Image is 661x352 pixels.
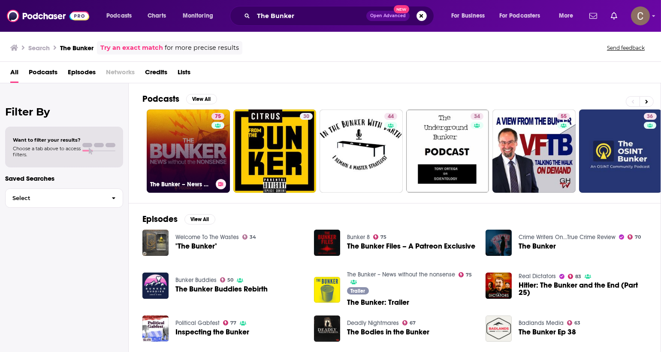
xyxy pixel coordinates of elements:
[370,14,406,18] span: Open Advanced
[586,9,601,23] a: Show notifications dropdown
[567,320,581,325] a: 63
[175,328,249,336] span: Inspecting the Bunker
[553,9,584,23] button: open menu
[451,10,485,22] span: For Business
[106,10,132,22] span: Podcasts
[13,146,81,158] span: Choose a tab above to access filters.
[347,319,399,327] a: Deadly Nightmares
[29,65,57,83] span: Podcasts
[459,272,472,277] a: 75
[175,243,217,250] a: "The Bunker"
[486,230,512,256] img: The Bunker
[347,243,475,250] a: The Bunker Files – A Patreon Exclusive
[314,316,340,342] img: The Bodies in the Bunker
[7,8,89,24] img: Podchaser - Follow, Share and Rate Podcasts
[466,273,472,277] span: 75
[568,274,582,279] a: 83
[519,282,647,296] a: Hitler: The Bunker and the End (Part 25)
[10,65,18,83] span: All
[242,234,257,240] a: 34
[373,234,387,240] a: 75
[142,214,178,225] h2: Episodes
[5,174,123,182] p: Saved Searches
[150,181,212,188] h3: The Bunker – News without the nonsense
[178,65,190,83] a: Lists
[13,137,81,143] span: Want to filter your results?
[557,113,570,120] a: 55
[410,321,416,325] span: 67
[575,275,581,279] span: 83
[519,328,576,336] span: The Bunker Ep 38
[175,285,268,293] a: The Bunker Buddies Rebirth
[519,273,556,280] a: Real Dictators
[142,214,215,225] a: EpisodesView All
[230,321,236,325] span: 77
[519,319,564,327] a: Badlands Media
[6,195,105,201] span: Select
[314,230,340,256] img: The Bunker Files – A Patreon Exclusive
[486,316,512,342] img: The Bunker Ep 38
[142,273,169,299] img: The Bunker Buddies Rebirth
[445,9,496,23] button: open menu
[486,273,512,299] a: Hitler: The Bunker and the End (Part 25)
[100,43,163,53] a: Try an exact match
[68,65,96,83] a: Episodes
[145,65,167,83] a: Credits
[254,9,366,23] input: Search podcasts, credits, & more...
[183,10,213,22] span: Monitoring
[175,276,217,284] a: Bunker Buddies
[647,112,653,121] span: 36
[474,112,480,121] span: 34
[223,320,237,325] a: 77
[5,106,123,118] h2: Filter By
[644,113,657,120] a: 36
[631,6,650,25] img: User Profile
[233,109,317,193] a: 30
[574,321,580,325] span: 63
[147,109,230,193] a: 75The Bunker – News without the nonsense
[494,9,553,23] button: open menu
[388,112,394,121] span: 44
[148,10,166,22] span: Charts
[471,113,483,120] a: 34
[347,299,409,306] a: The Bunker: Trailer
[519,234,616,241] a: Crime Writers On...True Crime Review
[631,6,650,25] span: Logged in as clay.bolton
[559,10,573,22] span: More
[561,112,567,121] span: 55
[106,65,135,83] span: Networks
[60,44,94,52] h3: The Bunker
[519,243,556,250] a: The Bunker
[607,9,621,23] a: Show notifications dropdown
[384,113,397,120] a: 44
[380,235,386,239] span: 75
[402,320,416,325] a: 67
[604,44,647,52] button: Send feedback
[347,328,429,336] a: The Bodies in the Bunker
[28,44,50,52] h3: Search
[394,5,409,13] span: New
[142,9,171,23] a: Charts
[177,9,224,23] button: open menu
[142,94,217,104] a: PodcastsView All
[300,113,313,120] a: 30
[142,230,169,256] a: "The Bunker"
[186,94,217,104] button: View All
[631,6,650,25] button: Show profile menu
[250,235,256,239] span: 34
[366,11,410,21] button: Open AdvancedNew
[350,288,365,294] span: Trailer
[628,234,641,240] a: 70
